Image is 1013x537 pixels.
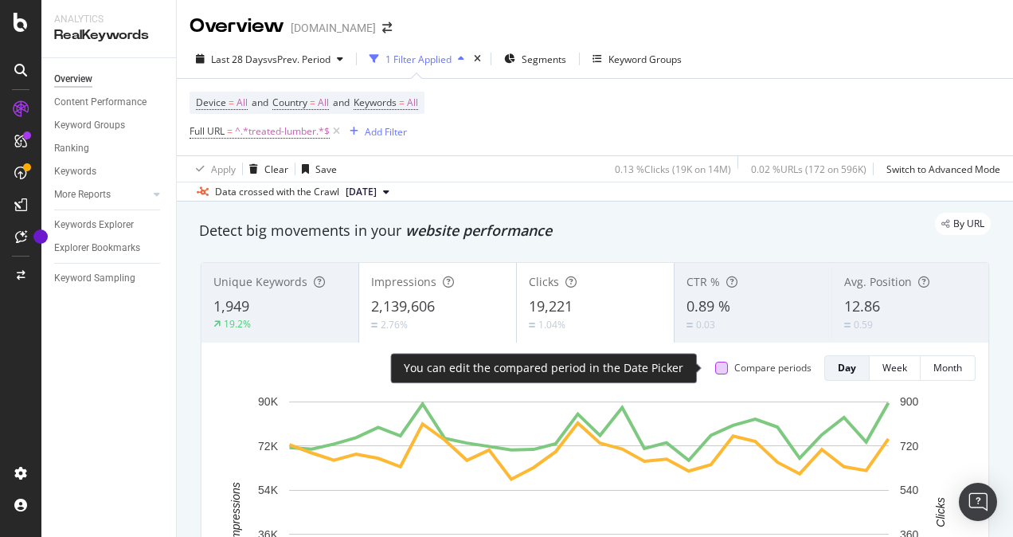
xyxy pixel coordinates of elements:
[371,274,436,289] span: Impressions
[315,163,337,176] div: Save
[900,395,919,408] text: 900
[54,71,165,88] a: Overview
[751,163,866,176] div: 0.02 % URLs ( 172 on 596K )
[235,120,330,143] span: ^.*treated-lumber.*$
[959,483,997,521] div: Open Intercom Messenger
[900,484,919,496] text: 540
[190,13,284,40] div: Overview
[838,361,856,374] div: Day
[211,163,236,176] div: Apply
[237,92,248,114] span: All
[371,323,377,327] img: Equal
[529,323,535,327] img: Equal
[213,274,307,289] span: Unique Keywords
[190,124,225,138] span: Full URL
[921,355,976,381] button: Month
[734,361,812,374] div: Compare periods
[54,270,135,287] div: Keyword Sampling
[54,117,125,134] div: Keyword Groups
[333,96,350,109] span: and
[381,318,408,331] div: 2.76%
[310,96,315,109] span: =
[586,46,688,72] button: Keyword Groups
[608,53,682,66] div: Keyword Groups
[385,53,452,66] div: 1 Filter Applied
[54,117,165,134] a: Keyword Groups
[54,140,89,157] div: Ranking
[538,318,565,331] div: 1.04%
[291,20,376,36] div: [DOMAIN_NAME]
[407,92,418,114] span: All
[399,96,405,109] span: =
[404,360,683,376] div: You can edit the compared period in the Date Picker
[696,318,715,331] div: 0.03
[933,361,962,374] div: Month
[686,296,730,316] span: 0.89 %
[213,296,249,316] span: 1,949
[844,296,880,316] span: 12.86
[615,163,731,176] div: 0.13 % Clicks ( 19K on 14M )
[54,26,163,45] div: RealKeywords
[258,484,279,496] text: 54K
[196,96,226,109] span: Device
[343,122,407,141] button: Add Filter
[880,156,1000,182] button: Switch to Advanced Mode
[54,140,165,157] a: Ranking
[371,296,435,316] span: 2,139,606
[686,274,720,289] span: CTR %
[686,323,693,327] img: Equal
[190,46,350,72] button: Last 28 DaysvsPrev. Period
[934,497,947,527] text: Clicks
[339,182,396,202] button: [DATE]
[318,92,329,114] span: All
[33,229,48,244] div: Tooltip anchor
[354,96,397,109] span: Keywords
[229,96,234,109] span: =
[886,163,1000,176] div: Switch to Advanced Mode
[54,270,165,287] a: Keyword Sampling
[54,186,149,203] a: More Reports
[346,185,377,199] span: 2025 Aug. 9th
[190,156,236,182] button: Apply
[215,185,339,199] div: Data crossed with the Crawl
[471,51,484,67] div: times
[54,71,92,88] div: Overview
[54,94,147,111] div: Content Performance
[382,22,392,33] div: arrow-right-arrow-left
[54,240,165,257] a: Explorer Bookmarks
[363,46,471,72] button: 1 Filter Applied
[272,96,307,109] span: Country
[54,217,134,233] div: Keywords Explorer
[54,240,140,257] div: Explorer Bookmarks
[529,296,573,316] span: 19,221
[243,156,288,182] button: Clear
[252,96,268,109] span: and
[844,274,912,289] span: Avg. Position
[258,395,279,408] text: 90K
[882,361,907,374] div: Week
[54,163,165,180] a: Keywords
[227,124,233,138] span: =
[54,94,165,111] a: Content Performance
[54,217,165,233] a: Keywords Explorer
[268,53,330,66] span: vs Prev. Period
[824,355,870,381] button: Day
[54,13,163,26] div: Analytics
[522,53,566,66] span: Segments
[365,125,407,139] div: Add Filter
[935,213,991,235] div: legacy label
[224,317,251,331] div: 19.2%
[953,219,984,229] span: By URL
[900,440,919,453] text: 720
[844,323,851,327] img: Equal
[54,163,96,180] div: Keywords
[295,156,337,182] button: Save
[211,53,268,66] span: Last 28 Days
[264,163,288,176] div: Clear
[529,274,559,289] span: Clicks
[54,186,111,203] div: More Reports
[854,318,873,331] div: 0.59
[870,355,921,381] button: Week
[258,440,279,453] text: 72K
[498,46,573,72] button: Segments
